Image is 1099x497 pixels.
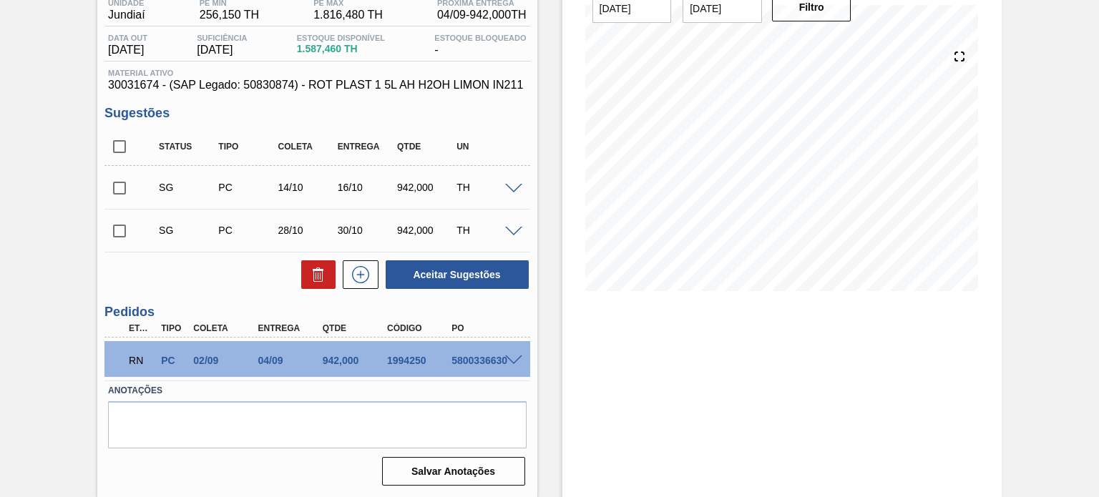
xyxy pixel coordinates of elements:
[297,34,385,42] span: Estoque Disponível
[157,355,190,366] div: Pedido de Compra
[313,9,383,21] span: 1.816,480 TH
[108,34,147,42] span: Data out
[453,142,518,152] div: UN
[155,142,220,152] div: Status
[386,260,529,289] button: Aceitar Sugestões
[275,142,340,152] div: Coleta
[448,323,519,333] div: PO
[434,34,526,42] span: Estoque Bloqueado
[215,142,280,152] div: Tipo
[157,323,190,333] div: Tipo
[129,355,154,366] p: RN
[108,79,526,92] span: 30031674 - (SAP Legado: 50830874) - ROT PLAST 1 5L AH H2OH LIMON IN211
[108,380,526,401] label: Anotações
[319,323,390,333] div: Qtde
[334,182,399,193] div: 16/10/2025
[200,9,259,21] span: 256,150 TH
[155,225,220,236] div: Sugestão Criada
[215,182,280,193] div: Pedido de Compra
[448,355,519,366] div: 5800336630
[255,355,326,366] div: 04/09/2025
[108,69,526,77] span: Material ativo
[453,225,518,236] div: TH
[336,260,378,289] div: Nova sugestão
[104,106,529,121] h3: Sugestões
[215,225,280,236] div: Pedido de Compra
[275,225,340,236] div: 28/10/2025
[294,260,336,289] div: Excluir Sugestões
[394,182,459,193] div: 942,000
[297,44,385,54] span: 1.587,460 TH
[437,9,527,21] span: 04/09 - 942,000 TH
[394,225,459,236] div: 942,000
[334,142,399,152] div: Entrega
[453,182,518,193] div: TH
[190,355,260,366] div: 02/09/2025
[197,34,247,42] span: Suficiência
[384,355,454,366] div: 1994250
[378,259,530,290] div: Aceitar Sugestões
[255,323,326,333] div: Entrega
[108,9,145,21] span: Jundiaí
[382,457,525,486] button: Salvar Anotações
[104,305,529,320] h3: Pedidos
[431,34,529,56] div: -
[384,323,454,333] div: Código
[155,182,220,193] div: Sugestão Criada
[319,355,390,366] div: 942,000
[275,182,340,193] div: 14/10/2025
[190,323,260,333] div: Coleta
[334,225,399,236] div: 30/10/2025
[125,323,157,333] div: Etapa
[125,345,157,376] div: Em renegociação
[197,44,247,56] span: [DATE]
[394,142,459,152] div: Qtde
[108,44,147,56] span: [DATE]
